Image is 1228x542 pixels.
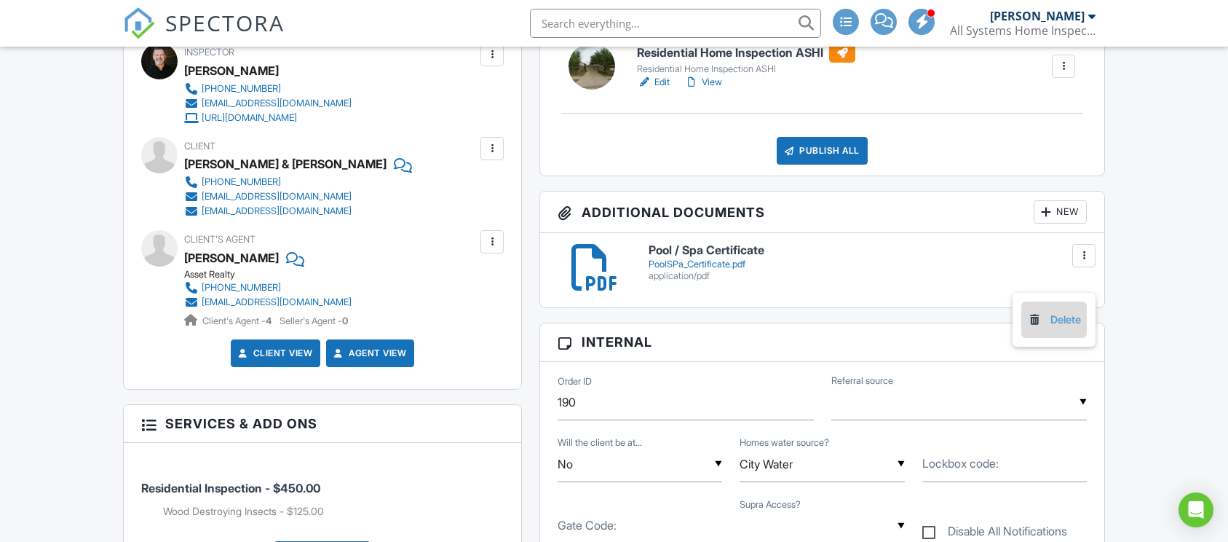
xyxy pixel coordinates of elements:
div: All Systems Home Inspection [950,23,1096,38]
div: [PERSON_NAME] & [PERSON_NAME] [184,153,387,175]
div: Asset Realty [184,269,363,280]
strong: 4 [266,315,272,326]
a: [EMAIL_ADDRESS][DOMAIN_NAME] [184,189,400,204]
a: [URL][DOMAIN_NAME] [184,111,352,125]
span: Seller's Agent - [280,315,348,326]
div: PoolSPa_Certificate.pdf [649,259,1087,270]
div: Open Intercom Messenger [1179,492,1213,527]
h3: Services & Add ons [124,405,521,443]
a: [PHONE_NUMBER] [184,280,352,295]
label: Referral source [831,374,893,388]
a: SPECTORA [123,20,285,50]
li: Add on: Wood Destroying Insects [163,504,504,519]
a: [PHONE_NUMBER] [184,82,352,96]
a: Pool / Spa Certificate PoolSPa_Certificate.pdf application/pdf [649,244,1087,281]
li: Service: Residential Inspection [141,454,504,530]
a: [EMAIL_ADDRESS][DOMAIN_NAME] [184,295,352,310]
label: Order ID [558,375,592,388]
input: Search everything... [530,9,821,38]
div: [PHONE_NUMBER] [202,282,281,294]
div: [EMAIL_ADDRESS][DOMAIN_NAME] [202,296,352,308]
a: Agent View [331,346,406,361]
label: Will the client be attending? [558,436,642,449]
div: [PERSON_NAME] [990,9,1085,23]
div: [URL][DOMAIN_NAME] [202,112,297,124]
a: Residential Home Inspection ASHI Residential Home Inspection ASHI [637,44,855,76]
span: Client's Agent [184,234,255,245]
a: [PERSON_NAME] [184,247,279,269]
span: Client [184,141,215,152]
div: application/pdf [649,270,1087,282]
div: [PHONE_NUMBER] [202,83,281,95]
span: Residential Inspection - $450.00 [141,481,320,495]
a: [PHONE_NUMBER] [184,175,400,189]
div: [PERSON_NAME] [184,60,279,82]
h3: Additional Documents [540,192,1104,233]
span: SPECTORA [165,7,285,38]
a: [EMAIL_ADDRESS][DOMAIN_NAME] [184,96,352,111]
h6: Pool / Spa Certificate [649,244,1087,257]
div: [PHONE_NUMBER] [202,176,281,188]
div: [EMAIL_ADDRESS][DOMAIN_NAME] [202,98,352,109]
div: [EMAIL_ADDRESS][DOMAIN_NAME] [202,191,352,203]
input: Lockbox code: [922,447,1087,482]
strong: 0 [342,315,348,326]
h6: Residential Home Inspection ASHI [637,44,855,63]
label: Supra Access? [740,498,801,511]
a: Edit [637,75,670,90]
a: Delete [1027,312,1081,328]
span: Client's Agent - [202,315,274,326]
label: Lockbox code: [922,455,999,471]
a: [EMAIL_ADDRESS][DOMAIN_NAME] [184,204,400,219]
div: New [1034,200,1087,224]
a: Client View [236,346,313,361]
a: View [684,75,722,90]
div: [EMAIL_ADDRESS][DOMAIN_NAME] [202,205,352,217]
label: Homes water source? [740,436,829,449]
div: Residential Home Inspection ASHI [637,63,855,75]
img: The Best Home Inspection Software - Spectora [123,7,155,39]
label: Gate Code: [558,517,617,533]
h3: Internal [540,323,1104,361]
div: Publish All [777,137,868,165]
